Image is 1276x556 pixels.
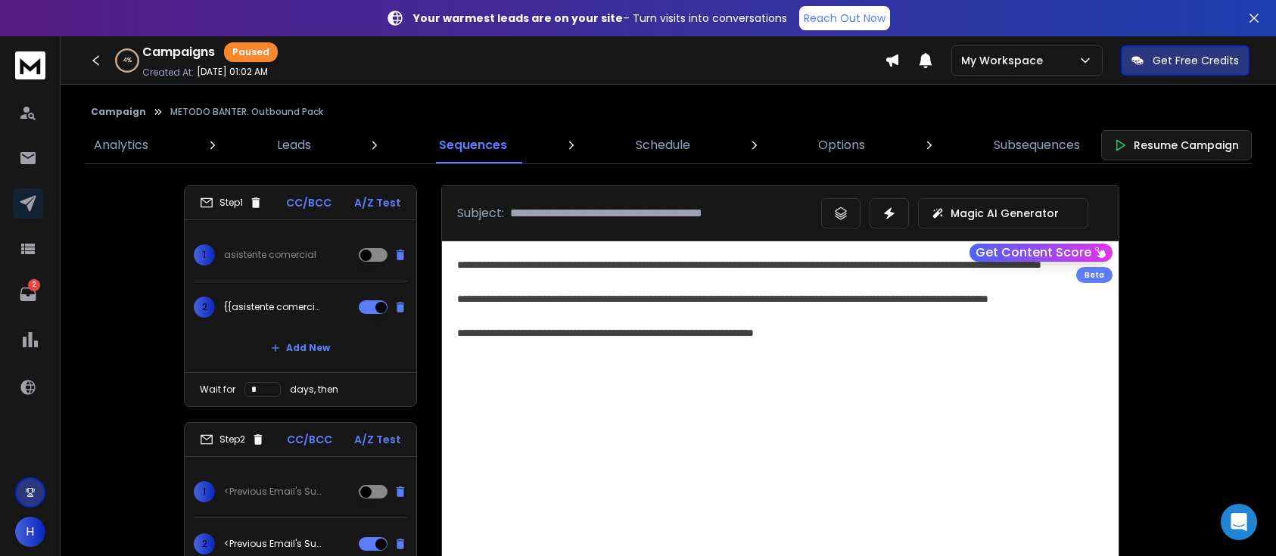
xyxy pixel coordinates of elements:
span: 1 [194,481,215,502]
p: asistente comercial [224,249,316,261]
p: Get Free Credits [1153,53,1239,68]
a: Reach Out Now [799,6,890,30]
p: My Workspace [961,53,1049,68]
p: [DATE] 01:02 AM [197,66,268,78]
button: Get Content Score [969,244,1113,262]
button: Get Free Credits [1121,45,1250,76]
div: Open Intercom Messenger [1221,504,1257,540]
p: Subject: [457,204,504,222]
p: A/Z Test [354,432,401,447]
button: Campaign [91,106,146,118]
a: Sequences [430,127,516,163]
p: Schedule [636,136,690,154]
p: METODO BANTER. Outbound Pack [170,106,323,118]
p: Subsequences [994,136,1080,154]
p: days, then [290,384,338,396]
div: Step 1 [200,196,263,210]
button: H [15,517,45,547]
h1: Campaigns [142,43,215,61]
p: Leads [277,136,311,154]
p: <Previous Email's Subject> [224,538,321,550]
span: 1 [194,244,215,266]
button: Add New [259,333,342,363]
a: Subsequences [985,127,1089,163]
button: Resume Campaign [1101,130,1252,160]
div: Beta [1076,267,1113,283]
a: Leads [268,127,320,163]
p: 2 [28,279,40,291]
a: Options [809,127,874,163]
span: 2 [194,297,215,318]
a: Analytics [85,127,157,163]
p: A/Z Test [354,195,401,210]
p: Magic AI Generator [951,206,1059,221]
p: Created At: [142,67,194,79]
p: Options [818,136,865,154]
a: Schedule [627,127,699,163]
p: <Previous Email's Subject> [224,486,321,498]
p: Analytics [94,136,148,154]
div: Step 2 [200,433,265,446]
div: Paused [224,42,278,62]
p: {{asistente comercial |asistencia comercial|asistente para ventas|asistente freelance|asistente e... [224,301,321,313]
p: Reach Out Now [804,11,885,26]
button: Magic AI Generator [918,198,1088,228]
p: 4 % [123,56,132,65]
strong: Your warmest leads are on your site [413,11,623,26]
a: 2 [13,279,43,309]
img: logo [15,51,45,79]
p: Sequences [439,136,507,154]
p: – Turn visits into conversations [413,11,787,26]
p: Wait for [200,384,235,396]
span: 2 [194,533,215,554]
p: CC/BCC [287,432,332,447]
li: Step1CC/BCCA/Z Test1asistente comercial2{{asistente comercial |asistencia comercial|asistente par... [184,185,417,407]
p: CC/BCC [286,195,331,210]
